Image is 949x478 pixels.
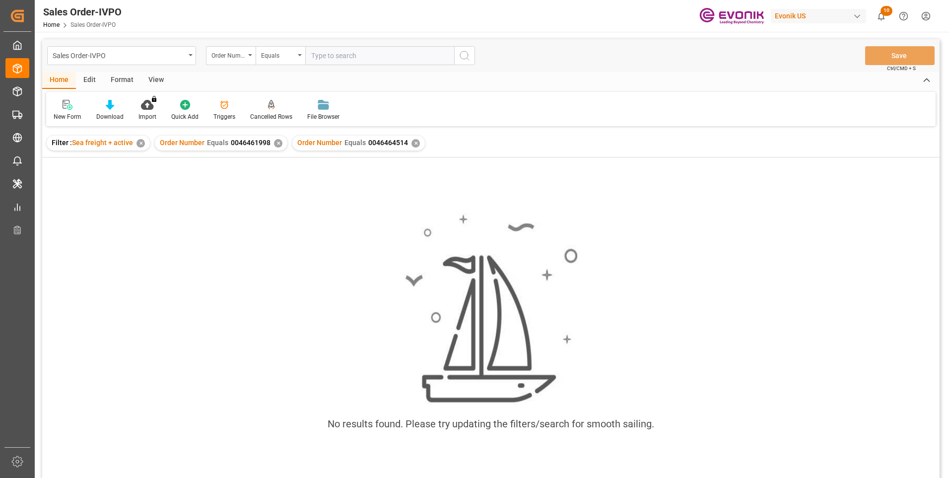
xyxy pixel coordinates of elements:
[231,139,271,147] span: 0046461998
[699,7,764,25] img: Evonik-brand-mark-Deep-Purple-RGB.jpeg_1700498283.jpeg
[870,5,892,27] button: show 10 new notifications
[368,139,408,147] span: 0046464514
[307,112,339,121] div: File Browser
[53,49,185,61] div: Sales Order-IVPO
[76,72,103,89] div: Edit
[72,139,133,147] span: Sea freight + active
[47,46,196,65] button: open menu
[892,5,915,27] button: Help Center
[171,112,199,121] div: Quick Add
[54,112,81,121] div: New Form
[42,72,76,89] div: Home
[771,6,870,25] button: Evonik US
[771,9,866,23] div: Evonik US
[261,49,295,60] div: Equals
[43,21,60,28] a: Home
[207,139,228,147] span: Equals
[297,139,342,147] span: Order Number
[206,46,256,65] button: open menu
[274,139,282,148] div: ✕
[256,46,305,65] button: open menu
[411,139,420,148] div: ✕
[96,112,124,121] div: Download
[344,139,366,147] span: Equals
[141,72,171,89] div: View
[404,213,578,404] img: smooth_sailing.jpeg
[52,139,72,147] span: Filter :
[454,46,475,65] button: search button
[211,49,245,60] div: Order Number
[865,46,935,65] button: Save
[881,6,892,16] span: 10
[250,112,292,121] div: Cancelled Rows
[43,4,122,19] div: Sales Order-IVPO
[160,139,204,147] span: Order Number
[305,46,454,65] input: Type to search
[213,112,235,121] div: Triggers
[136,139,145,148] div: ✕
[328,416,654,431] div: No results found. Please try updating the filters/search for smooth sailing.
[887,65,916,72] span: Ctrl/CMD + S
[103,72,141,89] div: Format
